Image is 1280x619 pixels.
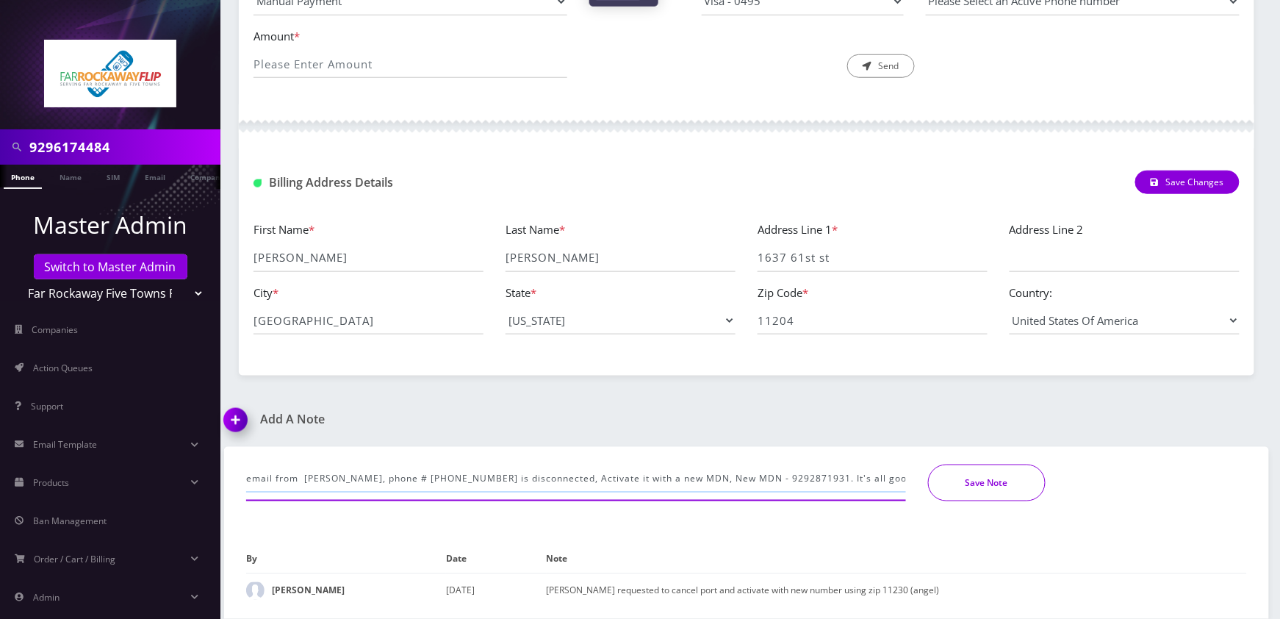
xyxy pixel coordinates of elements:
[34,254,187,279] a: Switch to Master Admin
[4,165,42,189] a: Phone
[254,285,278,301] label: City
[99,165,127,187] a: SIM
[32,323,79,336] span: Companies
[137,165,173,187] a: Email
[928,465,1046,501] button: Save Note
[1010,221,1084,238] label: Address Line 2
[1135,171,1240,194] button: Save Changes
[224,412,736,426] a: Add A Note
[254,176,567,190] h1: Billing Address Details
[31,400,63,412] span: Support
[254,50,567,78] input: Please Enter Amount
[29,133,217,161] input: Search in Company
[254,179,262,187] img: Billing Address Detail
[272,584,345,597] strong: [PERSON_NAME]
[52,165,89,187] a: Name
[847,54,915,78] button: Send
[547,545,1247,573] th: Note
[506,244,736,272] input: Last Name
[547,573,1247,607] td: [PERSON_NAME] requested to cancel port and activate with new number using zip 11230 (angel)
[758,307,988,334] input: Zip
[254,307,483,334] input: City
[33,515,107,527] span: Ban Management
[246,465,906,493] input: Enter Text
[254,221,314,238] label: First Name
[446,573,546,607] td: [DATE]
[33,591,60,604] span: Admin
[758,221,838,238] label: Address Line 1
[246,545,446,573] th: By
[446,545,546,573] th: Date
[33,362,93,374] span: Action Queues
[506,285,536,301] label: State
[758,244,988,272] input: Address Line 1
[254,28,567,45] label: Amount
[1010,285,1053,301] label: Country:
[33,438,97,451] span: Email Template
[758,285,808,301] label: Zip Code
[254,244,483,272] input: First Name
[183,165,232,187] a: Company
[44,40,176,107] img: Far Rockaway Five Towns Flip
[506,221,565,238] label: Last Name
[35,553,116,565] span: Order / Cart / Billing
[33,476,69,489] span: Products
